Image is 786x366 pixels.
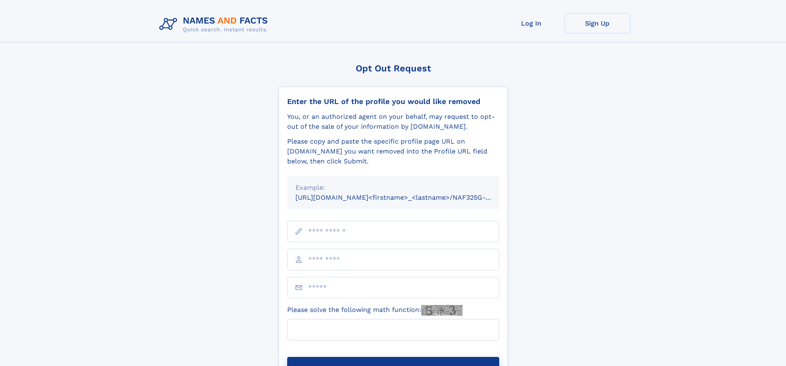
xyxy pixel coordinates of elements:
[295,194,515,201] small: [URL][DOMAIN_NAME]<firstname>_<lastname>/NAF325G-xxxxxxxx
[279,63,508,73] div: Opt Out Request
[564,13,630,33] a: Sign Up
[287,112,499,132] div: You, or an authorized agent on your behalf, may request to opt-out of the sale of your informatio...
[156,13,275,35] img: Logo Names and Facts
[287,137,499,166] div: Please copy and paste the specific profile page URL on [DOMAIN_NAME] you want removed into the Pr...
[498,13,564,33] a: Log In
[295,183,491,193] div: Example:
[287,97,499,106] div: Enter the URL of the profile you would like removed
[287,305,463,316] label: Please solve the following math function:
